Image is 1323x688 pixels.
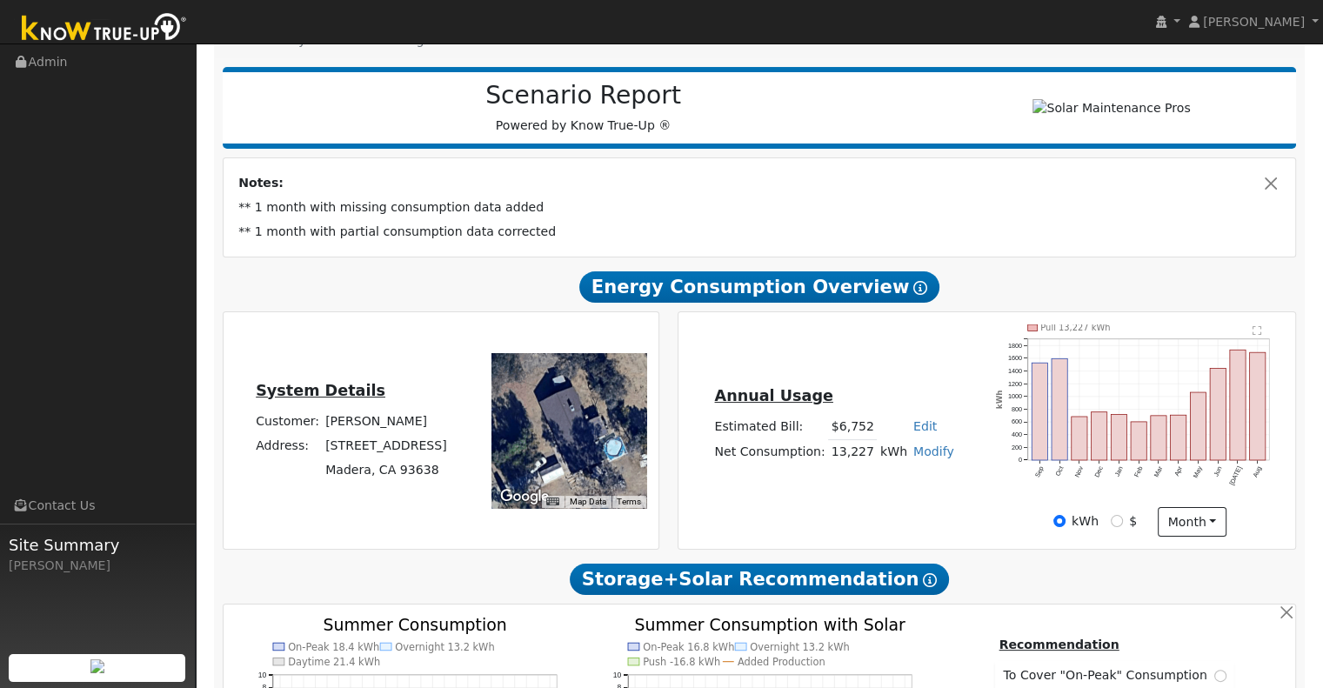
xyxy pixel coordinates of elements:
[253,409,323,433] td: Customer:
[635,614,906,633] text: Summer Consumption with Solar
[9,533,186,557] span: Site Summary
[617,497,641,506] a: Terms (opens in new tab)
[1253,465,1265,479] text: Aug
[613,671,622,679] text: 10
[1132,422,1147,460] rect: onclick=""
[1152,416,1167,460] rect: onclick=""
[288,656,380,668] text: Daytime 21.4 kWh
[1012,417,1022,425] text: 600
[1262,174,1280,192] button: Close
[1008,392,1022,400] text: 1000
[1073,464,1086,478] text: Nov
[323,433,451,458] td: [STREET_ADDRESS]
[913,281,927,295] i: Show Help
[1019,456,1022,464] text: 0
[236,220,1284,244] td: ** 1 month with partial consumption data corrected
[1072,512,1099,531] label: kWh
[923,573,937,587] i: Show Help
[644,640,735,652] text: On-Peak 16.8 kWh
[1191,392,1206,460] rect: onclick=""
[1171,415,1186,460] rect: onclick=""
[1173,464,1185,478] text: Apr
[496,485,553,508] img: Google
[253,433,323,458] td: Address:
[496,485,553,508] a: Open this area in Google Maps (opens a new window)
[1032,363,1047,460] rect: onclick=""
[828,415,877,440] td: $6,752
[751,640,851,652] text: Overnight 13.2 kWh
[1012,431,1022,438] text: 400
[1008,379,1022,387] text: 1200
[257,671,266,679] text: 10
[1253,325,1263,336] text: 
[1053,515,1066,527] input: kWh
[236,196,1284,220] td: ** 1 month with missing consumption data added
[256,382,385,399] u: System Details
[1008,354,1022,362] text: 1600
[1203,15,1305,29] span: [PERSON_NAME]
[1052,358,1067,460] rect: onclick=""
[999,638,1119,651] u: Recommendation
[1008,367,1022,375] text: 1400
[1003,666,1213,685] span: To Cover "On-Peak" Consumption
[738,656,826,668] text: Added Production
[1032,99,1190,117] img: Solar Maintenance Pros
[1251,352,1266,460] rect: onclick=""
[712,415,828,440] td: Estimated Bill:
[1229,465,1245,487] text: [DATE]
[579,271,939,303] span: Energy Consumption Overview
[323,409,451,433] td: [PERSON_NAME]
[9,557,186,575] div: [PERSON_NAME]
[240,81,926,110] h2: Scenario Report
[238,176,284,190] strong: Notes:
[828,439,877,464] td: 13,227
[1153,464,1166,478] text: Mar
[231,81,936,135] div: Powered by Know True-Up ®
[1211,368,1226,460] rect: onclick=""
[877,439,910,464] td: kWh
[323,614,507,633] text: Summer Consumption
[996,390,1005,409] text: kWh
[913,419,937,433] a: Edit
[546,496,558,508] button: Keyboard shortcuts
[323,458,451,482] td: Madera, CA 93638
[1111,515,1123,527] input: $
[1093,464,1106,478] text: Dec
[1113,465,1125,478] text: Jan
[570,564,949,595] span: Storage+Solar Recommendation
[1133,465,1145,478] text: Feb
[90,659,104,673] img: retrieve
[1012,405,1022,413] text: 800
[913,444,954,458] a: Modify
[288,640,379,652] text: On-Peak 18.4 kWh
[714,387,832,404] u: Annual Usage
[1158,507,1226,537] button: month
[1072,417,1087,460] rect: onclick=""
[1008,341,1022,349] text: 1800
[1033,465,1046,479] text: Sep
[1112,414,1127,460] rect: onclick=""
[1092,412,1107,461] rect: onclick=""
[13,10,196,49] img: Know True-Up
[1231,350,1246,460] rect: onclick=""
[395,640,495,652] text: Overnight 13.2 kWh
[712,439,828,464] td: Net Consumption:
[1054,465,1066,478] text: Oct
[570,496,606,508] button: Map Data
[1012,444,1022,451] text: 200
[1193,464,1205,479] text: May
[1041,323,1112,332] text: Pull 13,227 kWh
[1213,465,1224,478] text: Jun
[644,656,721,668] text: Push -16.8 kWh
[1129,512,1137,531] label: $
